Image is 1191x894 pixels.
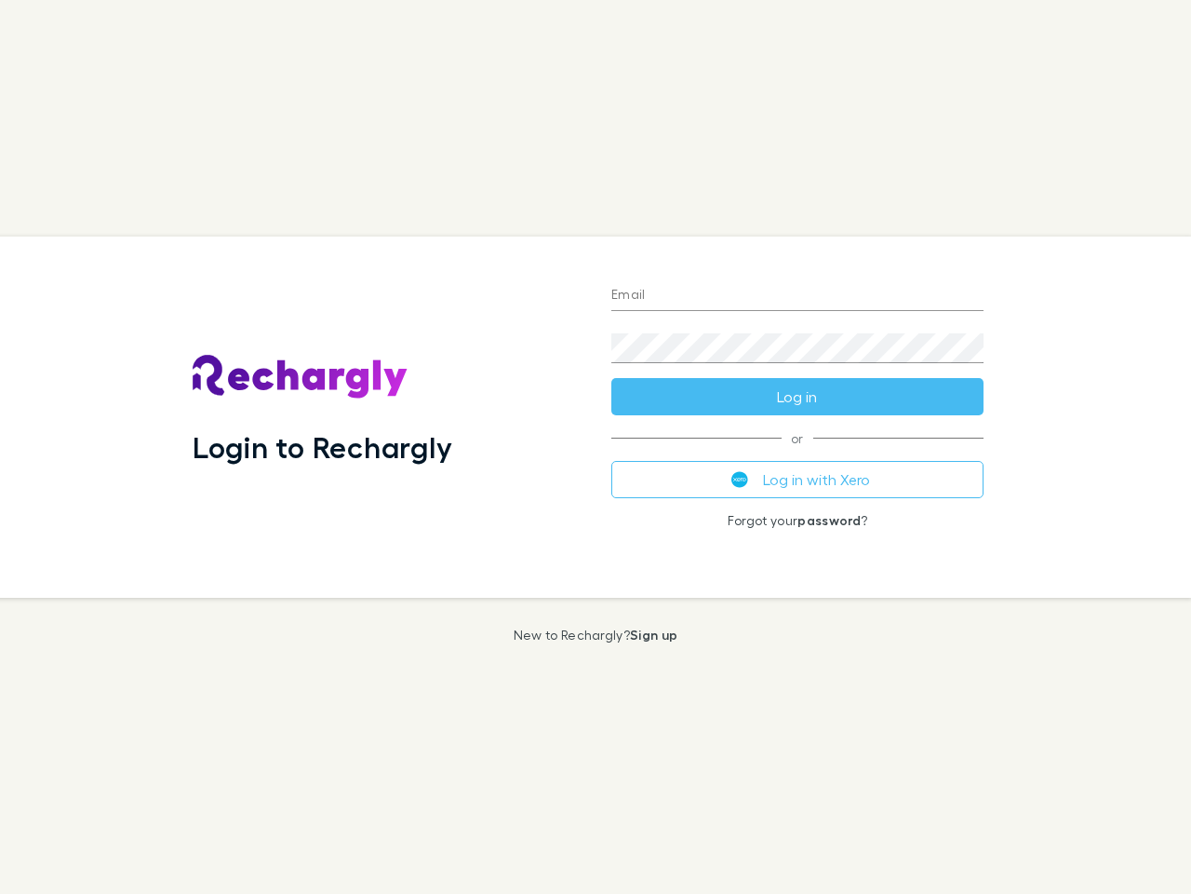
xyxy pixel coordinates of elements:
button: Log in with Xero [611,461,984,498]
h1: Login to Rechargly [193,429,452,465]
span: or [611,438,984,439]
button: Log in [611,378,984,415]
img: Xero's logo [731,471,748,488]
p: New to Rechargly? [514,628,678,643]
img: Rechargly's Logo [193,355,408,400]
a: Sign up [630,627,677,643]
p: Forgot your ? [611,513,984,528]
a: password [797,512,861,528]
